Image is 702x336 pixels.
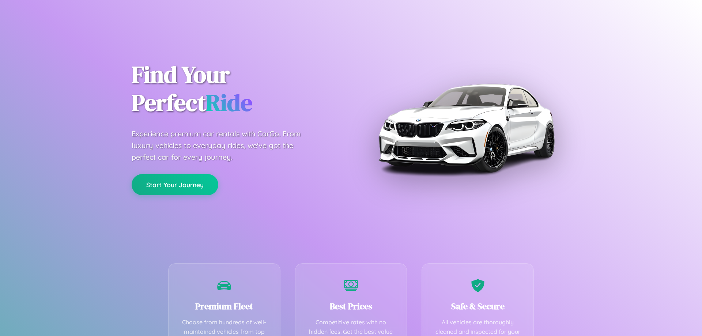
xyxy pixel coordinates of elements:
[180,300,269,312] h3: Premium Fleet
[306,300,396,312] h3: Best Prices
[375,37,558,219] img: Premium BMW car rental vehicle
[132,174,218,195] button: Start Your Journey
[132,128,314,163] p: Experience premium car rentals with CarGo. From luxury vehicles to everyday rides, we've got the ...
[206,87,252,118] span: Ride
[433,300,522,312] h3: Safe & Secure
[132,61,340,117] h1: Find Your Perfect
